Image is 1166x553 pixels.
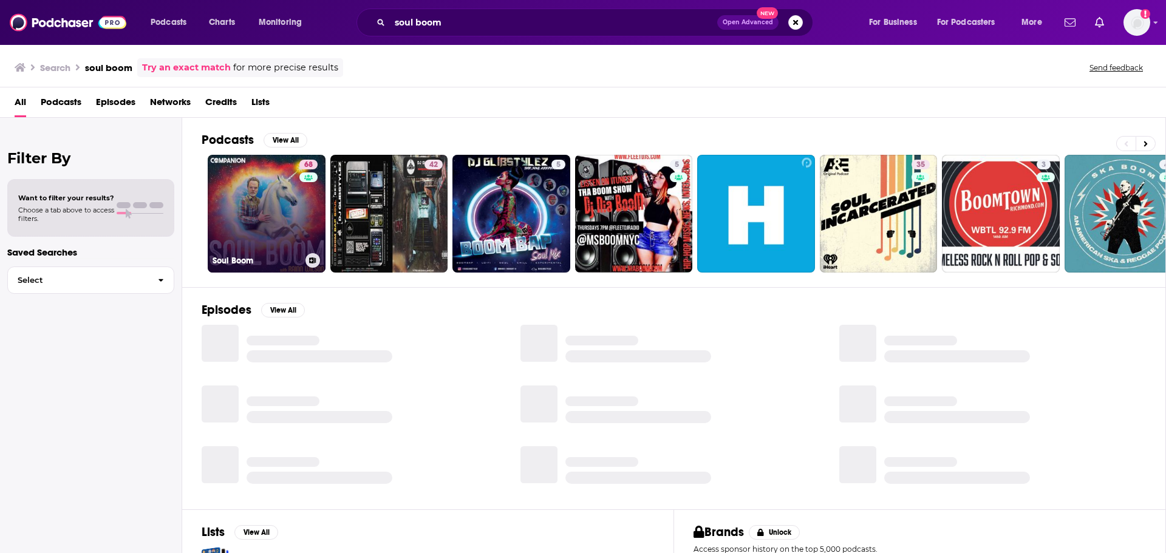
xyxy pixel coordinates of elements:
h2: Brands [694,524,744,540]
p: Saved Searches [7,246,174,258]
a: All [15,92,26,117]
a: ListsView All [202,524,278,540]
button: open menu [861,13,932,32]
h2: Podcasts [202,132,254,148]
a: Networks [150,92,191,117]
span: 5 [675,159,679,171]
span: 35 [916,159,925,171]
span: New [757,7,779,19]
span: 3 [1042,159,1046,171]
button: Show profile menu [1123,9,1150,36]
span: Logged in as OneWorldLit [1123,9,1150,36]
img: User Profile [1123,9,1150,36]
span: Open Advanced [723,19,773,25]
button: View All [234,525,278,540]
span: More [1021,14,1042,31]
span: For Podcasters [937,14,995,31]
a: 35 [820,155,938,273]
a: Episodes [96,92,135,117]
h3: soul boom [85,62,132,73]
button: Select [7,266,174,294]
a: Show notifications dropdown [1090,12,1109,33]
a: Try an exact match [142,61,231,75]
a: Charts [201,13,242,32]
h2: Episodes [202,302,251,317]
a: 5 [452,155,570,273]
span: Want to filter your results? [18,194,114,202]
a: Show notifications dropdown [1060,12,1080,33]
button: View All [261,303,305,317]
button: Send feedback [1086,63,1147,73]
button: View All [264,133,307,148]
a: 42 [424,160,443,169]
svg: Add a profile image [1140,9,1150,19]
button: Open AdvancedNew [717,15,779,30]
span: 68 [304,159,313,171]
input: Search podcasts, credits, & more... [390,13,717,32]
img: Podchaser - Follow, Share and Rate Podcasts [10,11,126,34]
a: 5 [575,155,693,273]
button: open menu [1013,13,1057,32]
a: 68Soul Boom [208,155,326,273]
span: Podcasts [151,14,186,31]
span: Charts [209,14,235,31]
a: 5 [551,160,565,169]
a: 68 [299,160,318,169]
a: 3 [1037,160,1051,169]
a: Podcasts [41,92,81,117]
a: 42 [330,155,448,273]
div: Search podcasts, credits, & more... [368,8,825,36]
span: Choose a tab above to access filters. [18,206,114,223]
h2: Lists [202,524,225,540]
h2: Filter By [7,149,174,167]
a: EpisodesView All [202,302,305,317]
span: for more precise results [233,61,338,75]
span: For Business [869,14,917,31]
span: Select [8,276,148,284]
a: 5 [670,160,684,169]
a: 3 [942,155,1060,273]
a: PodcastsView All [202,132,307,148]
button: Unlock [749,525,800,540]
span: Monitoring [259,14,302,31]
button: open menu [929,13,1013,32]
button: open menu [142,13,202,32]
button: open menu [250,13,318,32]
a: 35 [912,160,930,169]
a: Lists [251,92,270,117]
span: 5 [556,159,561,171]
h3: Soul Boom [213,256,301,266]
span: 42 [429,159,438,171]
h3: Search [40,62,70,73]
a: Credits [205,92,237,117]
